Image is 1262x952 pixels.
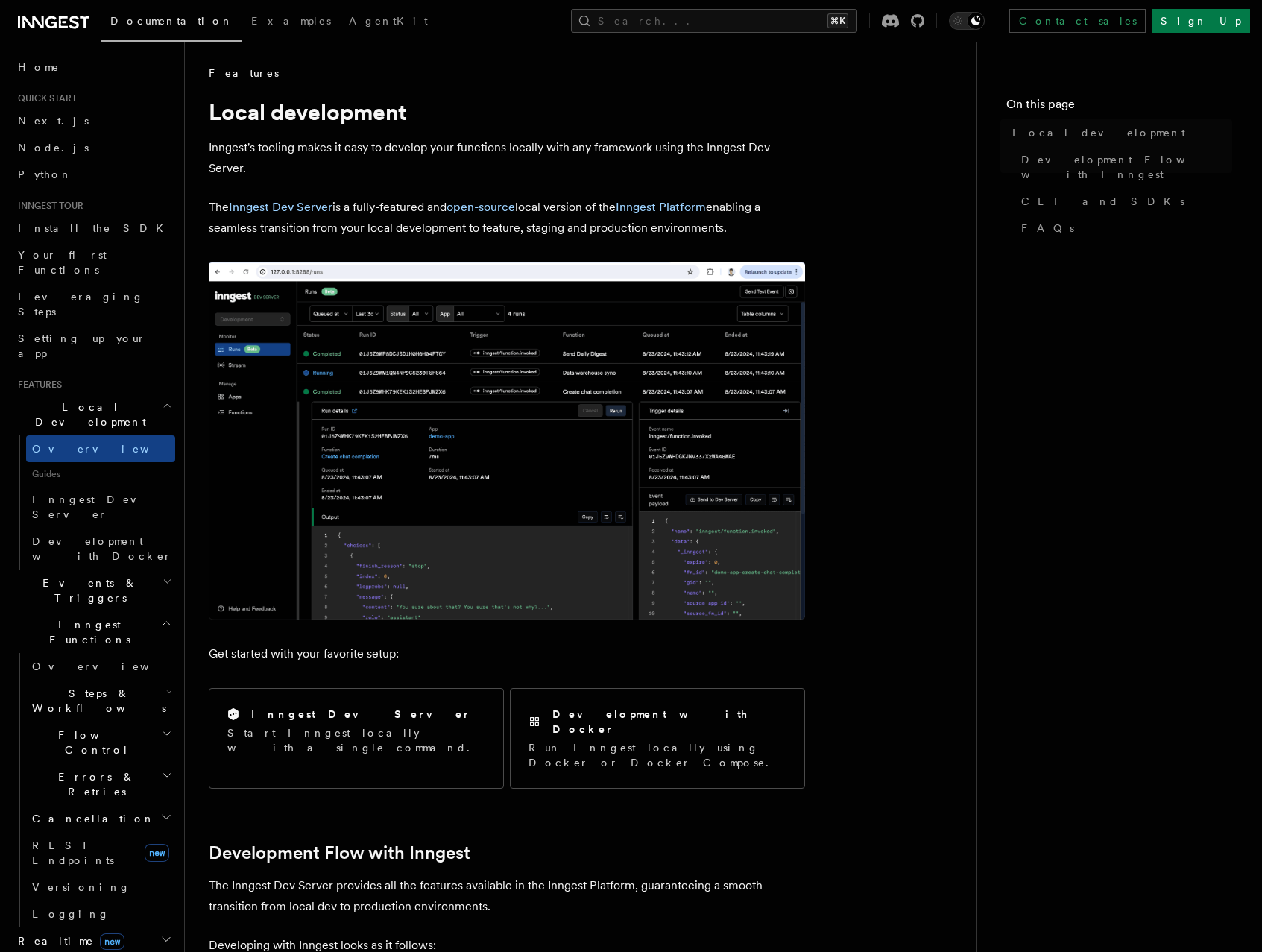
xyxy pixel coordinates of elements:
span: Overview [32,661,186,672]
span: Inngest Functions [12,617,161,647]
span: Realtime [12,933,124,948]
span: Examples [251,15,331,27]
a: Overview [26,435,175,462]
span: Python [18,168,72,180]
a: Contact sales [1009,9,1146,33]
span: Documentation [110,15,233,27]
a: Logging [26,901,175,927]
a: Inngest Dev ServerStart Inngest locally with a single command. [209,688,504,789]
button: Cancellation [26,805,175,832]
a: Home [12,54,175,81]
a: Development with DockerRun Inngest locally using Docker or Docker Compose. [510,688,805,789]
span: Local development [1012,125,1185,140]
span: Quick start [12,92,77,104]
a: Node.js [12,134,175,161]
a: Inngest Dev Server [229,200,332,214]
a: Local development [1006,119,1232,146]
span: Home [18,60,60,75]
span: Inngest Dev Server [32,494,160,520]
a: Overview [26,653,175,680]
span: new [145,844,169,862]
span: Node.js [18,142,89,154]
span: AgentKit [349,15,428,27]
span: CLI and SDKs [1021,194,1184,209]
span: Install the SDK [18,222,172,234]
div: Inngest Functions [12,653,175,927]
span: Guides [26,462,175,486]
span: Steps & Workflows [26,686,166,716]
span: Events & Triggers [12,576,163,605]
p: Inngest's tooling makes it easy to develop your functions locally with any framework using the In... [209,137,805,179]
span: Overview [32,443,186,455]
a: open-source [447,200,515,214]
a: REST Endpointsnew [26,832,175,874]
span: Errors & Retries [26,769,162,799]
span: Features [12,379,62,391]
span: Your first Functions [18,249,107,276]
a: Install the SDK [12,215,175,242]
span: Cancellation [26,811,155,826]
h2: Development with Docker [552,707,786,737]
a: Leveraging Steps [12,283,175,325]
button: Inngest Functions [12,611,175,653]
kbd: ⌘K [827,13,848,28]
a: AgentKit [340,4,437,40]
span: Flow Control [26,728,162,757]
a: Python [12,161,175,188]
span: Local Development [12,400,163,429]
a: Examples [242,4,340,40]
a: Development Flow with Inngest [209,842,470,863]
h2: Inngest Dev Server [251,707,471,722]
button: Errors & Retries [26,763,175,805]
span: Inngest tour [12,200,83,212]
span: Development Flow with Inngest [1021,152,1232,182]
span: new [100,933,124,950]
span: Logging [32,908,110,920]
a: Your first Functions [12,242,175,283]
a: Next.js [12,107,175,134]
span: Next.js [18,115,89,127]
a: Versioning [26,874,175,901]
button: Events & Triggers [12,570,175,611]
button: Search...⌘K [571,9,857,33]
button: Local Development [12,394,175,435]
span: Development with Docker [32,535,172,562]
p: Get started with your favorite setup: [209,643,805,664]
a: Development with Docker [26,528,175,570]
a: Documentation [101,4,242,42]
img: The Inngest Dev Server on the Functions page [209,262,805,620]
a: FAQs [1015,215,1232,242]
p: The Inngest Dev Server provides all the features available in the Inngest Platform, guaranteeing ... [209,875,805,917]
p: The is a fully-featured and local version of the enabling a seamless transition from your local d... [209,197,805,239]
span: Versioning [32,881,130,893]
span: REST Endpoints [32,839,114,866]
button: Steps & Workflows [26,680,175,722]
span: Leveraging Steps [18,291,144,318]
a: Inngest Dev Server [26,486,175,528]
p: Start Inngest locally with a single command. [227,725,485,755]
span: FAQs [1021,221,1074,236]
p: Run Inngest locally using Docker or Docker Compose. [529,740,786,770]
button: Flow Control [26,722,175,763]
a: Setting up your app [12,325,175,367]
a: CLI and SDKs [1015,188,1232,215]
h1: Local development [209,98,805,125]
a: Inngest Platform [616,200,706,214]
span: Setting up your app [18,332,146,359]
a: Development Flow with Inngest [1015,146,1232,188]
span: Features [209,66,279,81]
div: Local Development [12,435,175,570]
a: Sign Up [1152,9,1250,33]
h4: On this page [1006,95,1232,119]
button: Toggle dark mode [949,12,985,30]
